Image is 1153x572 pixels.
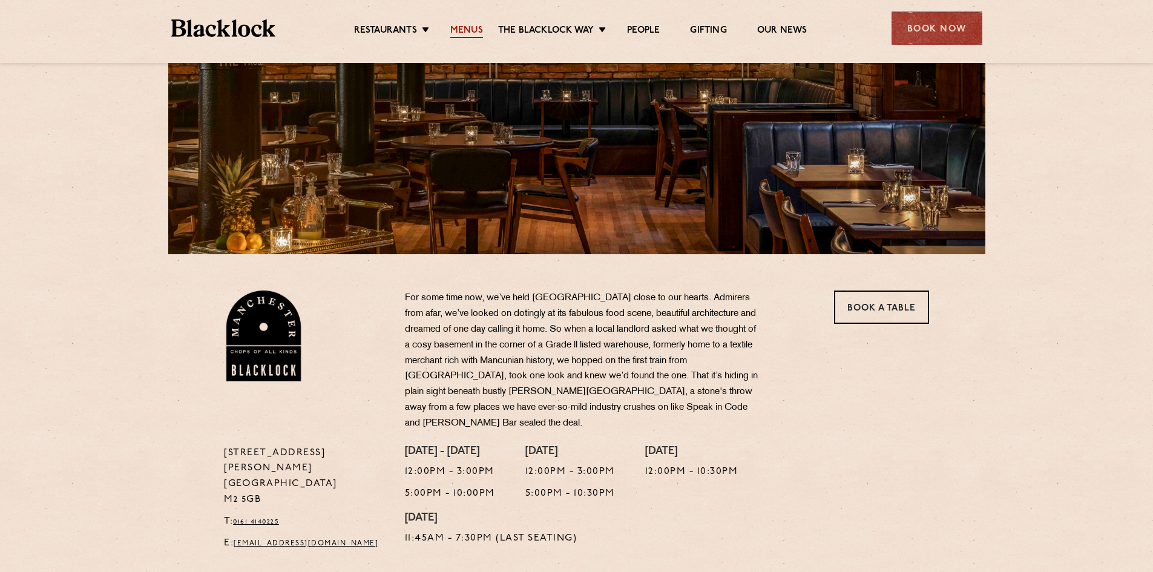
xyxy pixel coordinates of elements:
a: Book a Table [834,291,929,324]
a: Gifting [690,25,726,38]
a: 0161 4140225 [233,518,279,525]
img: BL_Textured_Logo-footer-cropped.svg [171,19,276,37]
a: People [627,25,660,38]
p: 5:00pm - 10:00pm [405,486,495,502]
a: Restaurants [354,25,417,38]
p: 5:00pm - 10:30pm [525,486,615,502]
p: For some time now, we’ve held [GEOGRAPHIC_DATA] close to our hearts. Admirers from afar, we’ve lo... [405,291,762,432]
a: [EMAIL_ADDRESS][DOMAIN_NAME] [234,540,378,547]
h4: [DATE] [525,445,615,459]
h4: [DATE] [645,445,738,459]
p: 12:00pm - 3:00pm [525,464,615,480]
a: Our News [757,25,807,38]
a: The Blacklock Way [498,25,594,38]
p: E: [224,536,387,551]
h4: [DATE] [405,512,577,525]
p: T: [224,514,387,530]
div: Book Now [892,12,982,45]
p: 11:45am - 7:30pm (Last Seating) [405,531,577,547]
h4: [DATE] - [DATE] [405,445,495,459]
p: 12:00pm - 10:30pm [645,464,738,480]
a: Menus [450,25,483,38]
p: [STREET_ADDRESS][PERSON_NAME] [GEOGRAPHIC_DATA] M2 5GB [224,445,387,508]
img: BL_Manchester_Logo-bleed.png [224,291,303,381]
p: 12:00pm - 3:00pm [405,464,495,480]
